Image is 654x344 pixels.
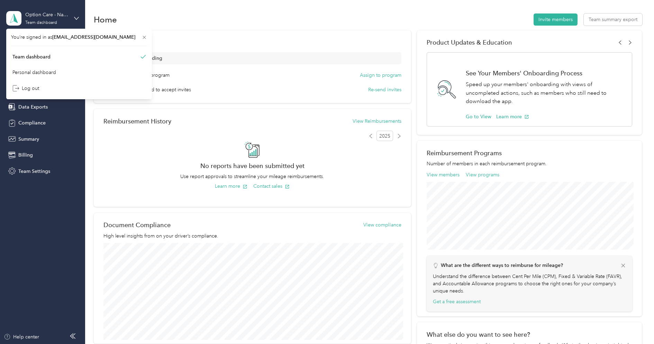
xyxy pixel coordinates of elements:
[103,232,401,240] p: High level insights from on your driver’s compliance.
[360,72,401,79] button: Assign to program
[114,86,191,93] span: 1115 drivers need to accept invites
[103,39,401,46] div: My Tasks
[25,21,57,25] div: Team dashboard
[496,113,529,120] button: Learn more
[433,273,626,295] p: Understand the difference between Cent Per Mile (CPM), Fixed & Variable Rate (FAVR), and Accounta...
[466,69,625,77] h1: See Your Members' Onboarding Process
[25,11,69,18] div: Option Care - Naven Health
[18,151,33,159] span: Billing
[615,305,654,344] iframe: Everlance-gr Chat Button Frame
[103,118,171,125] h2: Reimbursement History
[466,171,499,178] button: View programs
[215,183,247,190] button: Learn more
[18,119,46,127] span: Compliance
[18,136,39,143] span: Summary
[466,113,491,120] button: Go to View
[12,69,56,76] div: Personal dashboard
[376,131,393,141] span: 2025
[12,85,39,92] div: Log out
[18,103,48,111] span: Data Exports
[584,13,642,26] button: Team summary export
[253,183,290,190] button: Contact sales
[103,162,401,169] h2: No reports have been submitted yet
[441,262,563,269] p: What are the different ways to reimburse for mileage?
[427,160,632,167] p: Number of members in each reimbursement program.
[103,221,171,229] h2: Document Compliance
[427,171,460,178] button: View members
[368,86,401,93] button: Re-send invites
[11,34,147,41] span: You’re signed in as
[18,168,50,175] span: Team Settings
[427,39,512,46] span: Product Updates & Education
[363,221,401,229] button: View compliance
[433,298,481,305] button: Get a free assessment
[94,16,117,23] h1: Home
[4,333,39,341] button: Help center
[427,331,632,338] div: What else do you want to see here?
[52,34,135,40] span: [EMAIL_ADDRESS][DOMAIN_NAME]
[534,13,578,26] button: Invite members
[466,80,625,106] p: Speed up your members' onboarding with views of uncompleted actions, such as members who still ne...
[12,53,51,61] div: Team dashboard
[103,173,401,180] p: Use report approvals to streamline your mileage reimbursements.
[353,118,401,125] button: View Reimbursements
[427,149,632,157] h2: Reimbursement Programs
